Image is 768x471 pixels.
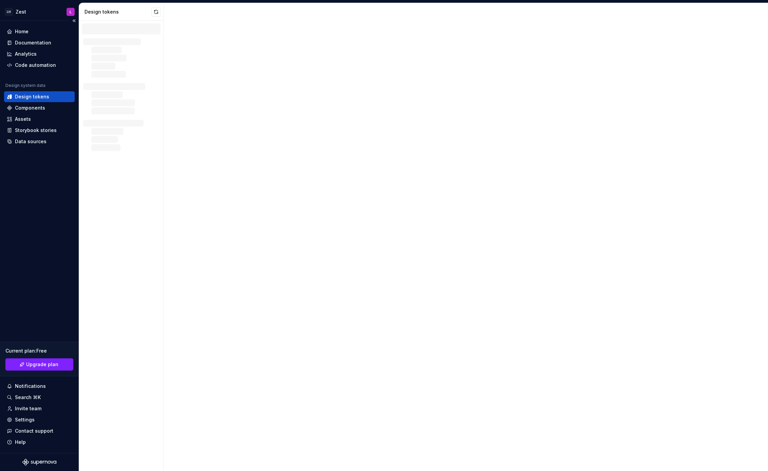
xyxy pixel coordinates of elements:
a: Assets [4,114,75,125]
button: Contact support [4,426,75,436]
div: Contact support [15,428,53,434]
a: Settings [4,414,75,425]
a: Storybook stories [4,125,75,136]
div: Current plan : Free [5,347,73,354]
div: Storybook stories [15,127,57,134]
button: Help [4,437,75,448]
div: Notifications [15,383,46,390]
a: Design tokens [4,91,75,102]
div: L [70,9,72,15]
span: Upgrade plan [26,361,58,368]
a: Components [4,102,75,113]
a: Invite team [4,403,75,414]
div: Settings [15,416,35,423]
div: Home [15,28,29,35]
div: Assets [15,116,31,123]
button: Search ⌘K [4,392,75,403]
div: Invite team [15,405,41,412]
button: Upgrade plan [5,358,73,371]
div: LH [5,8,13,16]
div: Design tokens [85,8,151,15]
div: Analytics [15,51,37,57]
a: Code automation [4,60,75,71]
div: Code automation [15,62,56,69]
button: Collapse sidebar [69,16,79,25]
div: Data sources [15,138,46,145]
div: Zest [16,8,26,15]
div: Help [15,439,26,446]
a: Documentation [4,37,75,48]
div: Design system data [5,83,45,88]
a: Analytics [4,49,75,59]
div: Components [15,105,45,111]
div: Documentation [15,39,51,46]
div: Design tokens [15,93,49,100]
button: LHZestL [1,4,77,19]
a: Data sources [4,136,75,147]
a: Home [4,26,75,37]
svg: Supernova Logo [22,459,56,466]
div: Search ⌘K [15,394,41,401]
button: Notifications [4,381,75,392]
